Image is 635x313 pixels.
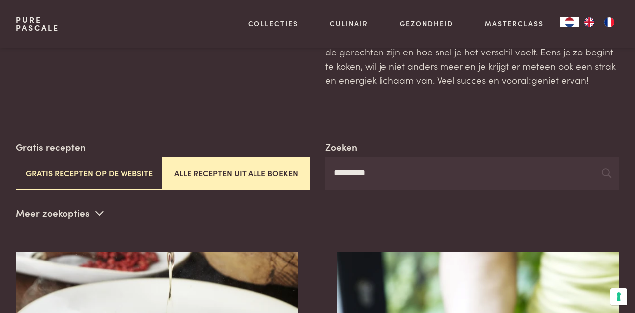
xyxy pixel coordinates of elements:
[485,18,544,29] a: Masterclass
[610,288,627,305] button: Uw voorkeuren voor toestemming voor trackingtechnologieën
[560,17,579,27] div: Language
[560,17,579,27] a: NL
[325,140,357,154] label: Zoeken
[579,17,599,27] a: EN
[16,206,104,221] p: Meer zoekopties
[599,17,619,27] a: FR
[163,156,310,190] button: Alle recepten uit alle boeken
[579,17,619,27] ul: Language list
[248,18,298,29] a: Collecties
[16,16,59,32] a: PurePascale
[16,140,86,154] label: Gratis recepten
[560,17,619,27] aside: Language selected: Nederlands
[325,16,619,87] p: Wil je zelf ervaren wat natuurlijke voeding met je doet? Ga dan meteen aan de slag. Je zult verst...
[16,156,163,190] button: Gratis recepten op de website
[400,18,453,29] a: Gezondheid
[330,18,368,29] a: Culinair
